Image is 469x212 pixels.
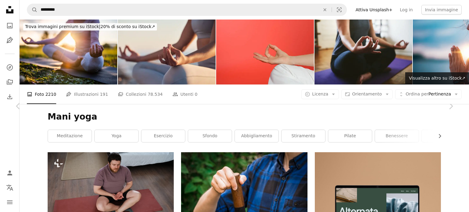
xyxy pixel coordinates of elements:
span: Visualizza altro su iStock ↗ [409,76,465,81]
form: Trova visual in tutto il sito [27,4,347,16]
a: Illustrazioni 191 [66,84,108,104]
button: Menu [4,196,16,208]
a: Collezioni 78.534 [118,84,163,104]
a: abbigliamento [235,130,278,142]
span: 20% di sconto su iStock ↗ [25,24,155,29]
button: Lingua [4,181,16,194]
a: Illustrazioni [4,34,16,46]
img: La donna, le mani o il loto posano la meditazione sulla spiaggia del tramonto, sull'oceano o sul ... [118,20,216,84]
a: stiramento [282,130,325,142]
span: 78.534 [148,91,163,98]
a: Utenti 0 [173,84,198,104]
span: Ordina per [406,92,428,96]
a: meditazione [48,130,92,142]
button: Elimina [318,4,332,16]
a: Log in [396,5,416,15]
span: 0 [195,91,198,98]
a: Accedi / Registrati [4,167,16,179]
span: Trova immagini premium su iStock | [25,24,100,29]
img: Trovare il mio equilibrio [314,20,412,84]
button: Invia immagine [421,5,462,15]
a: Attiva Unsplash+ [352,5,396,15]
a: Trova immagini premium su iStock|20% di sconto su iStock↗ [20,20,161,34]
button: scorri la lista a destra [434,130,441,142]
img: Primo tempo di meditazione nel parco all'alba. [20,20,117,84]
a: esercizio [141,130,185,142]
a: benessere [375,130,419,142]
span: Orientamento [352,92,382,96]
a: Foto [4,20,16,32]
a: stendere [422,130,465,142]
button: Orientamento [341,89,392,99]
a: yoga [95,130,138,142]
h1: Mani yoga [48,111,441,122]
button: Cerca su Unsplash [27,4,38,16]
a: sfondo [188,130,232,142]
span: Licenza [312,92,328,96]
a: un uomo seduto su un tappetino da yoga in una camera da letto [48,191,174,197]
button: Ordina perPertinenza [395,89,462,99]
a: Visualizza altro su iStock↗ [405,72,469,84]
a: Esplora [4,61,16,74]
a: pilate [328,130,372,142]
button: Licenza [301,89,339,99]
button: Ricerca visiva [332,4,347,16]
span: 191 [100,91,108,98]
a: Avanti [432,77,469,135]
span: Pertinenza [406,91,451,97]
img: Primo piano della mano in Posa del loto [216,20,314,84]
a: Collezioni [4,76,16,88]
